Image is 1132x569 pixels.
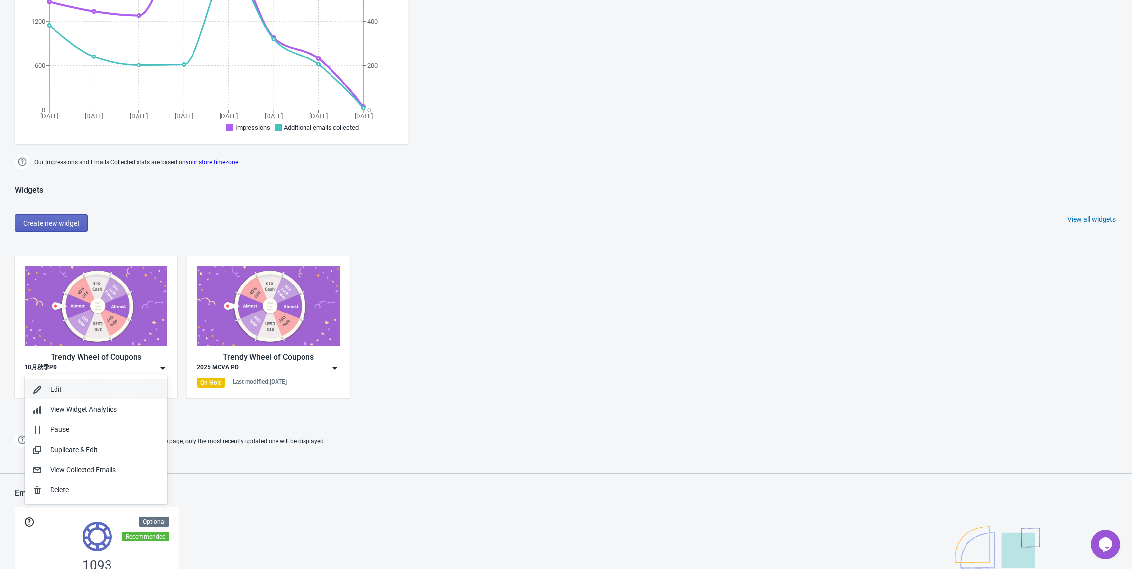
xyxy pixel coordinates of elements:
[50,485,160,495] div: Delete
[1067,214,1116,224] div: View all widgets
[25,266,167,346] img: trendy_game.png
[31,18,45,25] tspan: 1200
[330,363,340,373] img: dropdown.png
[25,363,57,373] div: 10月秋季PD
[23,219,80,227] span: Create new widget
[233,378,287,386] div: Last modified: [DATE]
[85,113,103,120] tspan: [DATE]
[35,62,45,69] tspan: 600
[186,159,238,166] a: your store timezone
[355,113,373,120] tspan: [DATE]
[25,351,167,363] div: Trendy Wheel of Coupons
[25,379,167,399] button: Edit
[25,399,167,420] button: View Widget Analytics
[50,465,160,475] div: View Collected Emails
[197,351,340,363] div: Trendy Wheel of Coupons
[34,154,240,171] span: Our Impressions and Emails Collected stats are based on .
[309,113,328,120] tspan: [DATE]
[83,522,112,551] img: tokens.svg
[15,432,29,447] img: help.png
[40,113,58,120] tspan: [DATE]
[265,113,283,120] tspan: [DATE]
[367,18,378,25] tspan: 400
[197,378,225,388] div: On Hold
[50,384,160,395] div: Edit
[220,113,238,120] tspan: [DATE]
[42,106,45,114] tspan: 0
[25,480,167,500] button: Delete
[1091,530,1122,559] iframe: chat widget
[25,460,167,480] button: View Collected Emails
[158,363,167,373] img: dropdown.png
[122,532,169,541] div: Recommended
[50,425,160,435] div: Pause
[175,113,193,120] tspan: [DATE]
[235,124,270,131] span: Impressions
[50,445,160,455] div: Duplicate & Edit
[284,124,359,131] span: Additional emails collected
[197,363,239,373] div: 2025 MOVA PD
[139,517,169,527] div: Optional
[34,433,325,450] span: If two Widgets are enabled and targeting the same page, only the most recently updated one will b...
[15,214,88,232] button: Create new widget
[25,420,167,440] button: Pause
[367,62,378,69] tspan: 200
[15,154,29,169] img: help.png
[50,405,117,413] span: View Widget Analytics
[25,440,167,460] button: Duplicate & Edit
[130,113,148,120] tspan: [DATE]
[367,106,371,114] tspan: 0
[197,266,340,346] img: trendy_game.png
